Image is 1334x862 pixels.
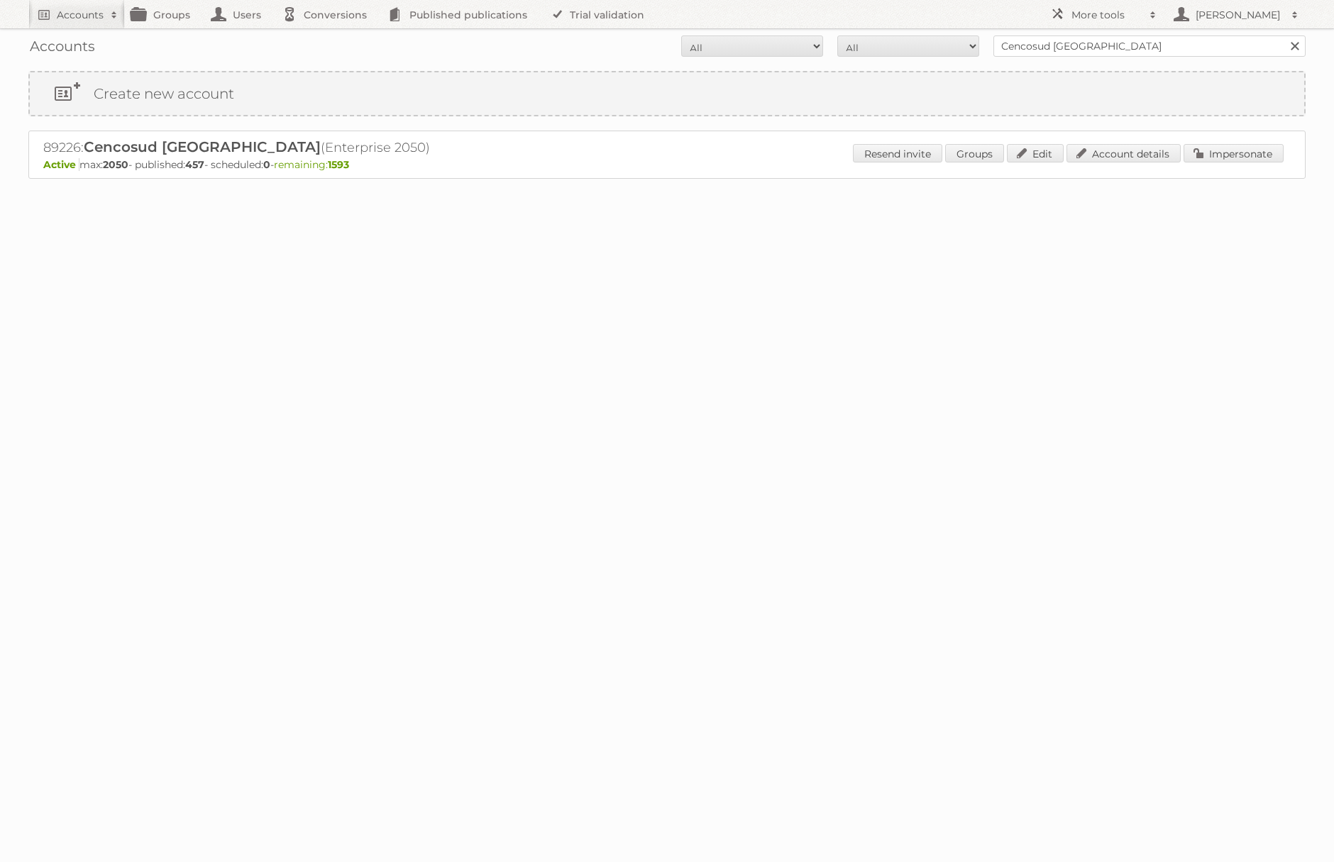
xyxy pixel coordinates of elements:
[1066,144,1181,162] a: Account details
[103,158,128,171] strong: 2050
[1184,144,1284,162] a: Impersonate
[945,144,1004,162] a: Groups
[185,158,204,171] strong: 457
[263,158,270,171] strong: 0
[43,158,1291,171] p: max: - published: - scheduled: -
[30,72,1304,115] a: Create new account
[853,144,942,162] a: Resend invite
[1007,144,1064,162] a: Edit
[1192,8,1284,22] h2: [PERSON_NAME]
[328,158,349,171] strong: 1593
[274,158,349,171] span: remaining:
[43,158,79,171] span: Active
[1071,8,1142,22] h2: More tools
[57,8,104,22] h2: Accounts
[43,138,540,157] h2: 89226: (Enterprise 2050)
[84,138,321,155] span: Cencosud [GEOGRAPHIC_DATA]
